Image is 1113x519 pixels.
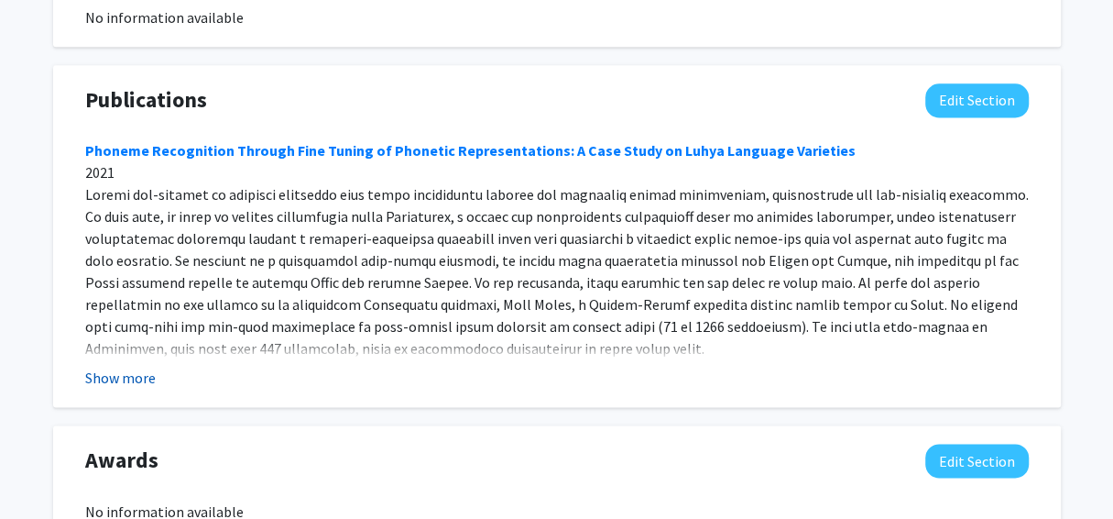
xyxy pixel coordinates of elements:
span: Awards [85,444,158,477]
a: Phoneme Recognition Through Fine Tuning of Phonetic Representations: A Case Study on Luhya Langua... [85,141,856,160]
span: Publications [85,83,207,116]
iframe: Chat [14,436,78,505]
button: Edit Publications [925,83,1029,117]
button: Show more [85,367,156,389]
div: No information available [85,6,1029,28]
button: Edit Awards [925,444,1029,478]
